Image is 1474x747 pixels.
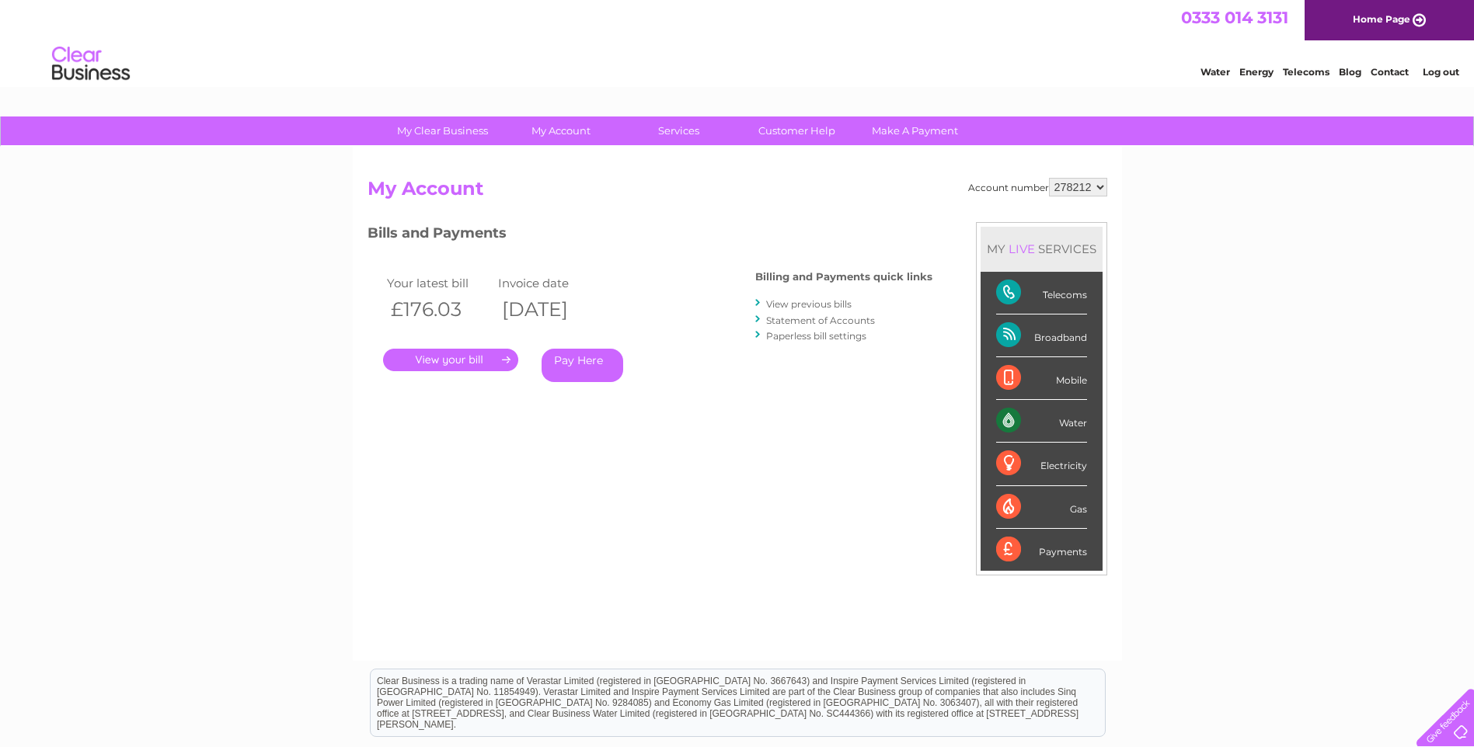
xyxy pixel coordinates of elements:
[1371,66,1409,78] a: Contact
[996,272,1087,314] div: Telecoms
[1283,66,1329,78] a: Telecoms
[996,529,1087,571] div: Payments
[615,116,743,145] a: Services
[996,400,1087,443] div: Water
[368,178,1107,207] h2: My Account
[1423,66,1459,78] a: Log out
[1200,66,1230,78] a: Water
[1339,66,1361,78] a: Blog
[497,116,625,145] a: My Account
[1005,241,1038,256] div: LIVE
[851,116,979,145] a: Make A Payment
[981,227,1103,271] div: MY SERVICES
[996,314,1087,357] div: Broadband
[996,443,1087,485] div: Electricity
[968,178,1107,196] div: Account number
[766,298,852,310] a: View previous bills
[766,330,866,342] a: Paperless bill settings
[371,9,1105,75] div: Clear Business is a trading name of Verastar Limited (registered in [GEOGRAPHIC_DATA] No. 3667643...
[51,40,131,88] img: logo.png
[996,486,1087,529] div: Gas
[733,116,861,145] a: Customer Help
[383,273,495,294] td: Your latest bill
[383,294,495,325] th: £176.03
[1181,8,1288,27] a: 0333 014 3131
[766,314,875,326] a: Statement of Accounts
[755,271,932,283] h4: Billing and Payments quick links
[368,222,932,249] h3: Bills and Payments
[542,349,623,382] a: Pay Here
[494,294,606,325] th: [DATE]
[1239,66,1274,78] a: Energy
[378,116,507,145] a: My Clear Business
[996,357,1087,400] div: Mobile
[383,349,518,371] a: .
[494,273,606,294] td: Invoice date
